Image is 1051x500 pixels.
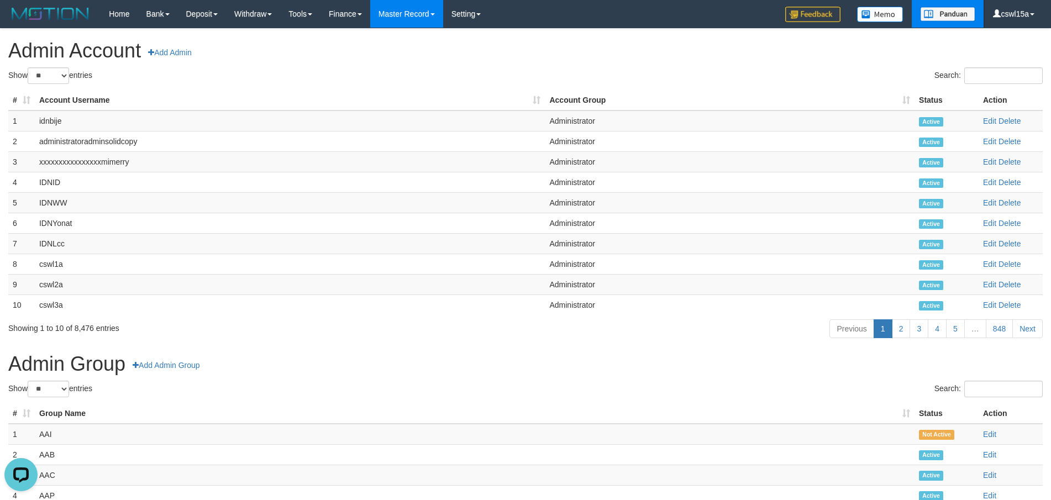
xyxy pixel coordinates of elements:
td: AAB [35,444,915,465]
span: Active [919,281,943,290]
a: Edit [983,239,996,248]
span: Active [919,158,943,167]
td: cswl3a [35,294,545,315]
label: Show entries [8,67,92,84]
td: Administrator [545,172,915,192]
td: 3 [8,151,35,172]
td: idnbije [35,110,545,131]
th: Group Name: activate to sort column ascending [35,403,915,424]
td: Administrator [545,110,915,131]
span: Active [919,301,943,310]
td: 4 [8,172,35,192]
a: Delete [999,117,1021,125]
a: Delete [999,301,1021,309]
a: 848 [986,319,1013,338]
img: panduan.png [920,7,975,22]
a: Delete [999,178,1021,187]
select: Showentries [28,67,69,84]
td: 2 [8,131,35,151]
input: Search: [964,381,1043,397]
th: Action [979,403,1043,424]
td: 1 [8,110,35,131]
td: Administrator [545,294,915,315]
img: MOTION_logo.png [8,6,92,22]
td: IDNID [35,172,545,192]
td: Administrator [545,151,915,172]
td: IDNWW [35,192,545,213]
a: Edit [983,178,996,187]
span: Active [919,471,943,480]
span: Active [919,240,943,249]
td: 8 [8,254,35,274]
label: Search: [934,381,1043,397]
h1: Admin Group [8,353,1043,375]
span: Not Active [919,430,954,439]
a: Edit [983,471,996,480]
th: Account Username: activate to sort column ascending [35,90,545,110]
input: Search: [964,67,1043,84]
span: Active [919,260,943,270]
th: Status [915,403,979,424]
span: Active [919,138,943,147]
a: Edit [983,198,996,207]
a: Edit [983,450,996,459]
td: 5 [8,192,35,213]
label: Show entries [8,381,92,397]
select: Showentries [28,381,69,397]
td: 10 [8,294,35,315]
a: Delete [999,137,1021,146]
th: #: activate to sort column ascending [8,90,35,110]
a: Edit [983,260,996,269]
a: Edit [983,219,996,228]
td: IDNYonat [35,213,545,233]
a: Add Admin [141,43,199,62]
td: 2 [8,444,35,465]
td: Administrator [545,213,915,233]
a: 3 [910,319,928,338]
td: AAC [35,465,915,485]
img: Feedback.jpg [785,7,840,22]
a: … [964,319,986,338]
a: Edit [983,157,996,166]
td: AAI [35,424,915,445]
td: Administrator [545,233,915,254]
a: Edit [983,280,996,289]
a: Delete [999,198,1021,207]
td: 1 [8,424,35,445]
a: 4 [928,319,947,338]
td: administratoradminsolidcopy [35,131,545,151]
td: cswl1a [35,254,545,274]
img: Button%20Memo.svg [857,7,903,22]
td: cswl2a [35,274,545,294]
a: Edit [983,137,996,146]
span: Active [919,117,943,127]
a: Edit [983,117,996,125]
th: Account Group: activate to sort column ascending [545,90,915,110]
td: xxxxxxxxxxxxxxxxmimerry [35,151,545,172]
td: Administrator [545,274,915,294]
a: Delete [999,280,1021,289]
a: Delete [999,157,1021,166]
a: Delete [999,239,1021,248]
a: Previous [829,319,874,338]
a: 1 [874,319,892,338]
a: Edit [983,491,996,500]
td: 6 [8,213,35,233]
th: #: activate to sort column ascending [8,403,35,424]
a: 2 [892,319,911,338]
a: 5 [946,319,965,338]
td: Administrator [545,192,915,213]
span: Active [919,219,943,229]
span: Active [919,450,943,460]
td: Administrator [545,254,915,274]
span: Active [919,178,943,188]
button: Open LiveChat chat widget [4,4,38,38]
th: Status [915,90,979,110]
td: Administrator [545,131,915,151]
h1: Admin Account [8,40,1043,62]
th: Action [979,90,1043,110]
a: Delete [999,260,1021,269]
a: Add Admin Group [125,356,207,375]
a: Next [1012,319,1043,338]
a: Edit [983,301,996,309]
